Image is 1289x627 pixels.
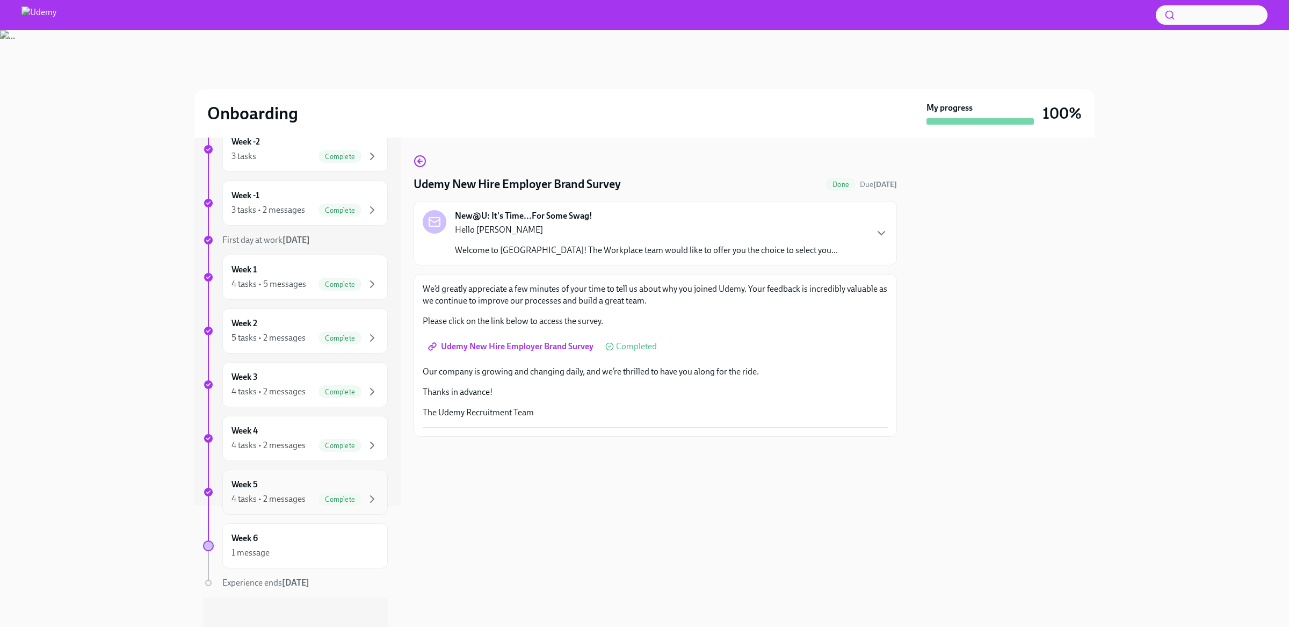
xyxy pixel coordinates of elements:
p: Thanks in advance! [423,386,888,398]
strong: My progress [926,102,973,114]
p: Welcome to [GEOGRAPHIC_DATA]! The Workplace team would like to offer you the choice to select you... [455,244,838,256]
h6: Week -2 [231,136,260,148]
a: Week -13 tasks • 2 messagesComplete [203,181,388,226]
a: First day at work[DATE] [203,234,388,246]
span: Complete [318,388,361,396]
p: The Udemy Recruitment Team [423,407,888,419]
strong: New@U: It's Time...For Some Swag! [455,210,592,222]
h6: Week -1 [231,190,259,201]
span: Complete [318,334,361,342]
h6: Week 3 [231,371,258,383]
div: 3 tasks [231,150,256,162]
strong: [DATE] [873,180,897,189]
a: Week 34 tasks • 2 messagesComplete [203,362,388,407]
a: Week -23 tasksComplete [203,127,388,172]
a: Week 44 tasks • 2 messagesComplete [203,416,388,461]
h6: Week 4 [231,425,258,437]
div: 5 tasks • 2 messages [231,332,306,344]
div: 4 tasks • 2 messages [231,439,306,451]
span: Completed [616,342,657,351]
span: Complete [318,153,361,161]
span: August 16th, 2025 08:00 [860,179,897,190]
span: First day at work [222,235,310,245]
span: Due [860,180,897,189]
span: Complete [318,280,361,289]
a: Week 14 tasks • 5 messagesComplete [203,255,388,300]
h6: Week 6 [231,532,258,544]
p: We’d greatly appreciate a few minutes of your time to tell us about why you joined Udemy. Your fe... [423,283,888,307]
h2: Onboarding [207,103,298,124]
span: Done [826,181,856,189]
div: 4 tasks • 2 messages [231,493,306,505]
span: Complete [318,442,361,450]
h6: Week 2 [231,318,257,329]
h3: 100% [1042,104,1082,123]
a: Week 54 tasks • 2 messagesComplete [203,470,388,515]
span: Experience ends [222,578,309,588]
h6: Week 5 [231,479,258,491]
strong: [DATE] [282,578,309,588]
div: 4 tasks • 5 messages [231,278,306,290]
strong: [DATE] [283,235,310,245]
h4: Udemy New Hire Employer Brand Survey [414,176,621,192]
p: Our company is growing and changing daily, and we’re thrilled to have you along for the ride. [423,366,888,378]
p: Please click on the link below to access the survey. [423,315,888,327]
span: Udemy New Hire Employer Brand Survey [430,341,593,352]
p: Hello [PERSON_NAME] [455,224,838,236]
div: 3 tasks • 2 messages [231,204,305,216]
div: 1 message [231,547,270,559]
a: Udemy New Hire Employer Brand Survey [423,336,601,357]
img: Udemy [21,6,56,24]
div: 4 tasks • 2 messages [231,386,306,398]
a: Week 25 tasks • 2 messagesComplete [203,308,388,354]
span: Complete [318,206,361,214]
span: Complete [318,495,361,503]
h6: Week 1 [231,264,257,276]
a: Week 61 message [203,523,388,568]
